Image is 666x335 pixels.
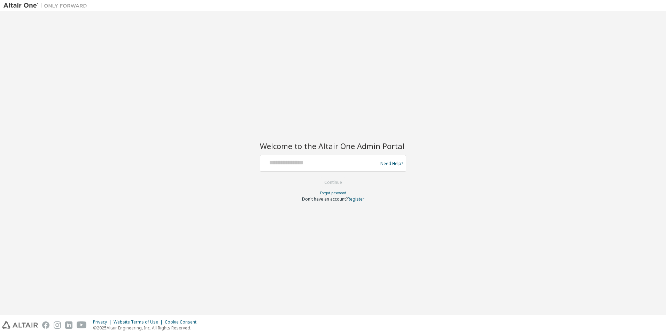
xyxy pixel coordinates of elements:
[77,321,87,329] img: youtube.svg
[93,319,114,325] div: Privacy
[2,321,38,329] img: altair_logo.svg
[42,321,49,329] img: facebook.svg
[3,2,91,9] img: Altair One
[65,321,72,329] img: linkedin.svg
[348,196,364,202] a: Register
[260,141,406,151] h2: Welcome to the Altair One Admin Portal
[302,196,348,202] span: Don't have an account?
[54,321,61,329] img: instagram.svg
[165,319,201,325] div: Cookie Consent
[320,190,346,195] a: Forgot password
[114,319,165,325] div: Website Terms of Use
[380,163,403,164] a: Need Help?
[93,325,201,331] p: © 2025 Altair Engineering, Inc. All Rights Reserved.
